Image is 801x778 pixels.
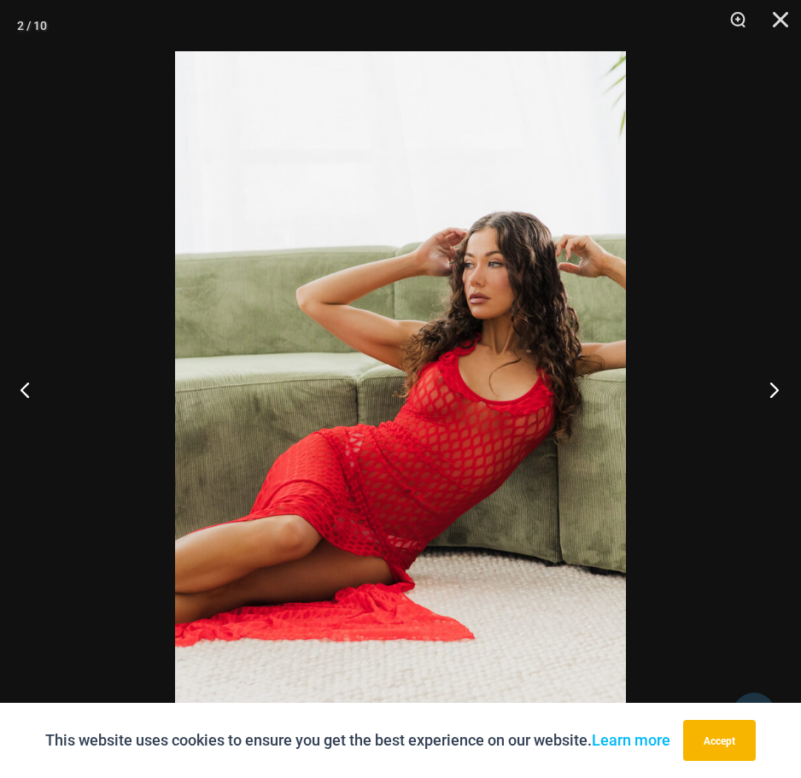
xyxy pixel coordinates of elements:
button: Accept [683,720,756,761]
p: This website uses cookies to ensure you get the best experience on our website. [45,728,670,753]
a: Learn more [592,731,670,749]
button: Next [737,347,801,432]
div: 2 / 10 [17,13,47,38]
img: Sometimes Red 587 Dress 09 [175,51,626,727]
